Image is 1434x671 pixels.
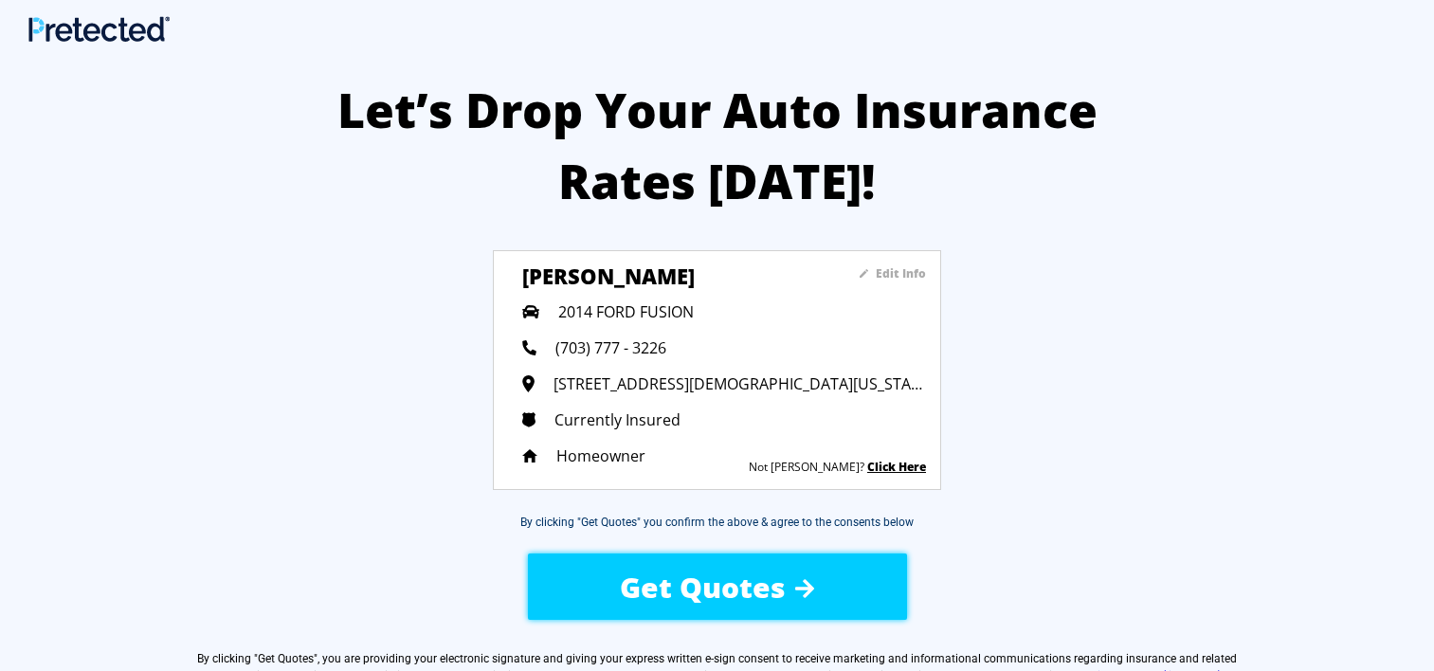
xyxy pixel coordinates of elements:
span: Homeowner [556,445,645,466]
div: By clicking "Get Quotes" you confirm the above & agree to the consents below [520,514,914,531]
a: Click Here [867,459,926,475]
span: 2014 FORD FUSION [558,301,694,322]
span: Currently Insured [554,409,681,430]
span: [STREET_ADDRESS][DEMOGRAPHIC_DATA][US_STATE] [554,373,926,394]
span: Get Quotes [620,568,786,607]
span: (703) 777 - 3226 [555,337,666,358]
h3: [PERSON_NAME] [522,262,802,290]
h2: Let’s Drop Your Auto Insurance Rates [DATE]! [319,75,1115,217]
button: Get Quotes [528,553,907,620]
sapn: Edit Info [876,265,926,281]
span: Get Quotes [258,652,314,665]
sapn: Not [PERSON_NAME]? [749,459,864,475]
img: Main Logo [28,16,170,42]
